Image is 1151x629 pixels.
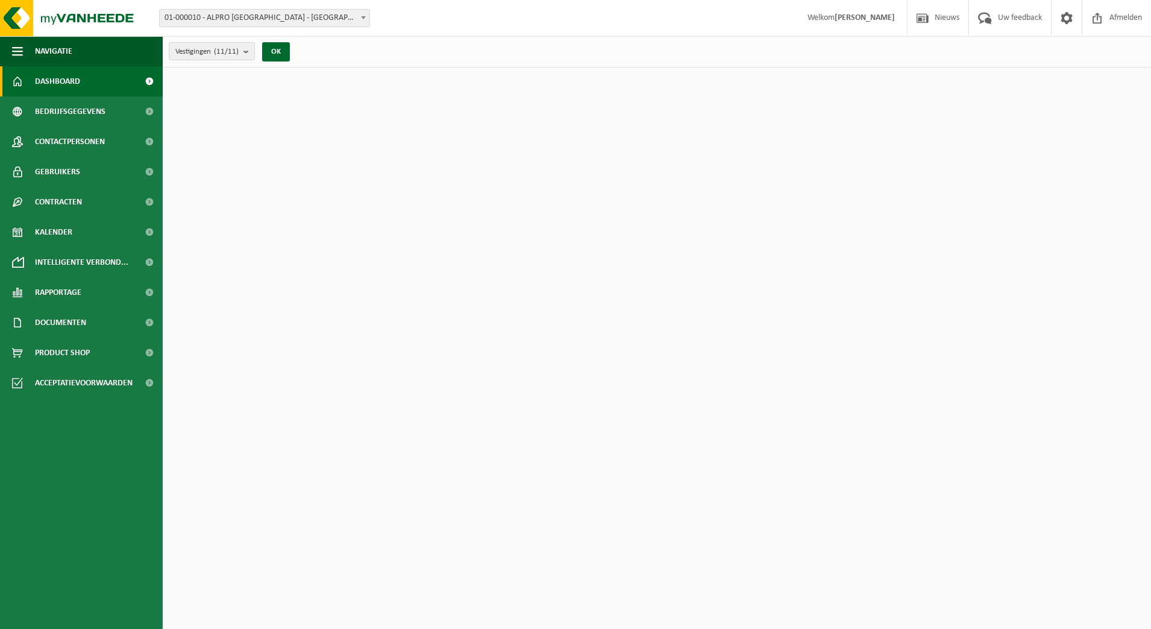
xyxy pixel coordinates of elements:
[35,277,81,308] span: Rapportage
[835,13,895,22] strong: [PERSON_NAME]
[35,66,80,96] span: Dashboard
[214,48,239,55] count: (11/11)
[35,217,72,247] span: Kalender
[175,43,239,61] span: Vestigingen
[159,9,370,27] span: 01-000010 - ALPRO NV - WEVELGEM
[262,42,290,62] button: OK
[35,187,82,217] span: Contracten
[35,127,105,157] span: Contactpersonen
[160,10,369,27] span: 01-000010 - ALPRO NV - WEVELGEM
[35,36,72,66] span: Navigatie
[35,368,133,398] span: Acceptatievoorwaarden
[35,157,80,187] span: Gebruikers
[35,338,90,368] span: Product Shop
[35,96,105,127] span: Bedrijfsgegevens
[35,247,128,277] span: Intelligente verbond...
[169,42,255,60] button: Vestigingen(11/11)
[35,308,86,338] span: Documenten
